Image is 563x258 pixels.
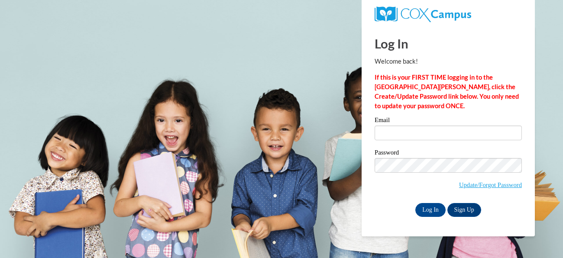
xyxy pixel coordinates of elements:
a: COX Campus [375,10,471,17]
a: Update/Forgot Password [459,181,522,188]
label: Email [375,117,522,126]
p: Welcome back! [375,57,522,66]
a: Sign Up [447,203,481,217]
img: COX Campus [375,6,471,22]
h1: Log In [375,35,522,52]
strong: If this is your FIRST TIME logging in to the [GEOGRAPHIC_DATA][PERSON_NAME], click the Create/Upd... [375,74,519,110]
input: Log In [415,203,446,217]
label: Password [375,149,522,158]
